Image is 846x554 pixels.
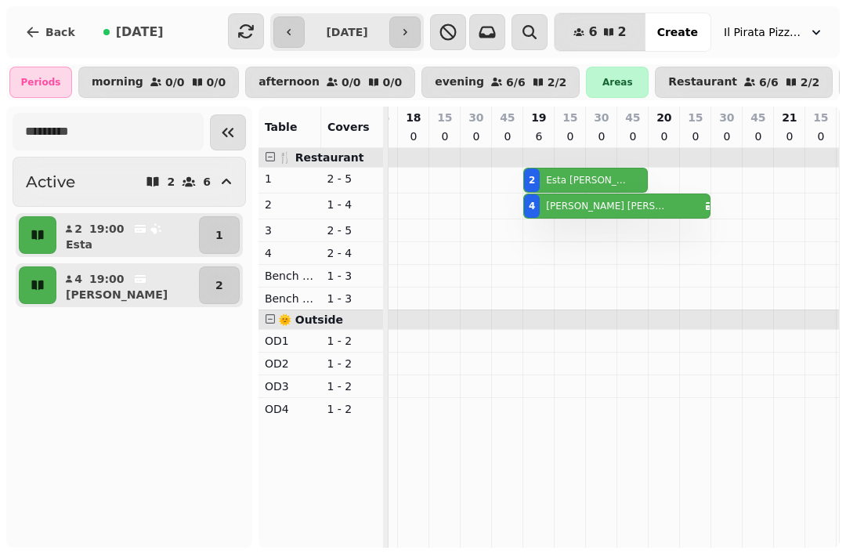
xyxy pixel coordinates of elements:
[658,129,671,144] p: 0
[750,110,765,125] p: 45
[92,76,143,89] p: morning
[564,129,577,144] p: 0
[278,313,343,326] span: 🌞 Outside
[668,76,737,89] p: Restaurant
[13,13,88,51] button: Back
[265,268,315,284] p: Bench Left
[719,110,734,125] p: 30
[327,401,377,417] p: 1 - 2
[9,67,72,98] div: Periods
[555,13,645,51] button: 62
[506,77,526,88] p: 6 / 6
[562,110,577,125] p: 15
[435,76,484,89] p: evening
[327,171,377,186] p: 2 - 5
[60,216,196,254] button: 219:00Esta
[327,121,370,133] span: Covers
[327,268,377,284] p: 1 - 3
[74,271,83,287] p: 4
[199,266,240,304] button: 2
[258,76,320,89] p: afternoon
[167,176,175,187] p: 2
[60,266,196,304] button: 419:00[PERSON_NAME]
[437,110,452,125] p: 15
[714,18,833,46] button: Il Pirata Pizzata
[327,378,377,394] p: 1 - 2
[89,221,125,237] p: 19:00
[531,110,546,125] p: 19
[278,151,364,164] span: 🍴 Restaurant
[215,277,223,293] p: 2
[752,129,765,144] p: 0
[327,291,377,306] p: 1 - 3
[801,77,820,88] p: 2 / 2
[782,110,797,125] p: 21
[627,129,639,144] p: 0
[327,197,377,212] p: 1 - 4
[265,401,315,417] p: OD4
[265,356,315,371] p: OD2
[327,245,377,261] p: 2 - 4
[548,77,567,88] p: 2 / 2
[383,77,403,88] p: 0 / 0
[546,174,626,186] p: Esta [PERSON_NAME]
[116,26,164,38] span: [DATE]
[89,271,125,287] p: 19:00
[783,129,796,144] p: 0
[501,129,514,144] p: 0
[406,110,421,125] p: 18
[207,77,226,88] p: 0 / 0
[546,200,667,212] p: [PERSON_NAME] [PERSON_NAME]
[245,67,415,98] button: afternoon0/00/0
[327,223,377,238] p: 2 - 5
[529,174,535,186] div: 2
[327,356,377,371] p: 1 - 2
[210,114,246,150] button: Collapse sidebar
[265,121,298,133] span: Table
[265,245,315,261] p: 4
[688,110,703,125] p: 15
[91,13,176,51] button: [DATE]
[78,67,239,98] button: morning0/00/0
[468,110,483,125] p: 30
[407,129,420,144] p: 0
[588,26,597,38] span: 6
[439,129,451,144] p: 0
[265,171,315,186] p: 1
[813,110,828,125] p: 15
[625,110,640,125] p: 45
[265,378,315,394] p: OD3
[421,67,580,98] button: evening6/62/2
[656,110,671,125] p: 20
[199,216,240,254] button: 1
[66,287,168,302] p: [PERSON_NAME]
[265,291,315,306] p: Bench Right
[165,77,185,88] p: 0 / 0
[595,129,608,144] p: 0
[724,24,802,40] span: Il Pirata Pizzata
[66,237,92,252] p: Esta
[470,129,483,144] p: 0
[657,27,698,38] span: Create
[26,171,75,193] h2: Active
[265,197,315,212] p: 2
[13,157,246,207] button: Active26
[759,77,779,88] p: 6 / 6
[721,129,733,144] p: 0
[203,176,211,187] p: 6
[533,129,545,144] p: 6
[265,333,315,349] p: OD1
[594,110,609,125] p: 30
[265,223,315,238] p: 3
[689,129,702,144] p: 0
[655,67,833,98] button: Restaurant6/62/2
[529,200,535,212] div: 4
[815,129,827,144] p: 0
[618,26,627,38] span: 2
[645,13,710,51] button: Create
[586,67,649,98] div: Areas
[74,221,83,237] p: 2
[45,27,75,38] span: Back
[342,77,361,88] p: 0 / 0
[327,333,377,349] p: 1 - 2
